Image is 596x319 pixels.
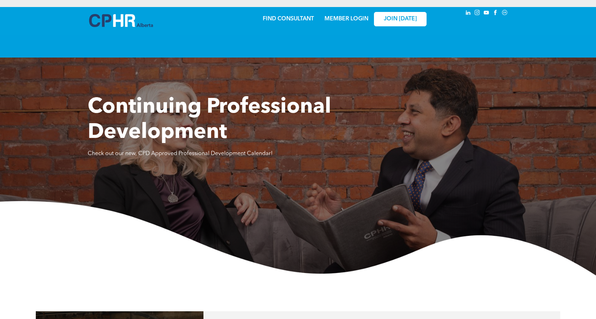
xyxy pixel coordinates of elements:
span: Check out our new, CPD Approved Professional Development Calendar! [88,151,273,157]
a: instagram [474,9,481,18]
span: Continuing Professional Development [88,97,331,143]
a: MEMBER LOGIN [324,16,368,22]
span: JOIN [DATE] [384,16,417,22]
a: youtube [483,9,490,18]
img: A blue and white logo for cp alberta [89,14,153,27]
a: FIND CONSULTANT [263,16,314,22]
a: Social network [501,9,509,18]
a: JOIN [DATE] [374,12,427,26]
a: linkedin [464,9,472,18]
a: facebook [492,9,500,18]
